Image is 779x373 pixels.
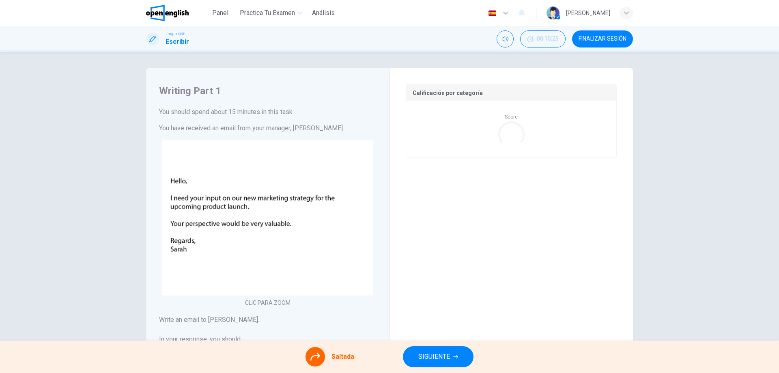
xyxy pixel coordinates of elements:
[487,10,497,16] img: es
[547,6,560,19] img: Profile picture
[159,107,376,117] h6: You should spend about 15 minutes in this task
[572,30,633,47] button: FINALIZAR SESIÓN
[166,31,185,37] span: Linguaskill
[579,36,626,42] span: FINALIZAR SESIÓN
[520,30,566,47] button: 00:15:29
[418,351,450,362] span: SIGUIENTE
[207,6,233,20] button: Panel
[413,90,610,96] p: Calificación por categoría
[309,6,338,20] button: Análisis
[520,30,566,47] div: Ocultar
[212,8,228,18] span: Panel
[566,8,610,18] div: [PERSON_NAME]
[537,36,559,42] span: 00:15:29
[237,6,306,20] button: Practica tu examen
[505,114,518,120] span: Score
[331,352,354,362] span: Saltada
[159,84,376,97] h4: Writing Part 1
[159,123,376,133] h6: You have received an email from your manager, [PERSON_NAME].
[312,8,335,18] span: Análisis
[146,5,207,21] a: OpenEnglish logo
[166,37,189,47] h1: Escribir
[403,346,473,367] button: SIGUIENTE
[146,5,189,21] img: OpenEnglish logo
[497,30,514,47] div: Silenciar
[240,8,295,18] span: Practica tu examen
